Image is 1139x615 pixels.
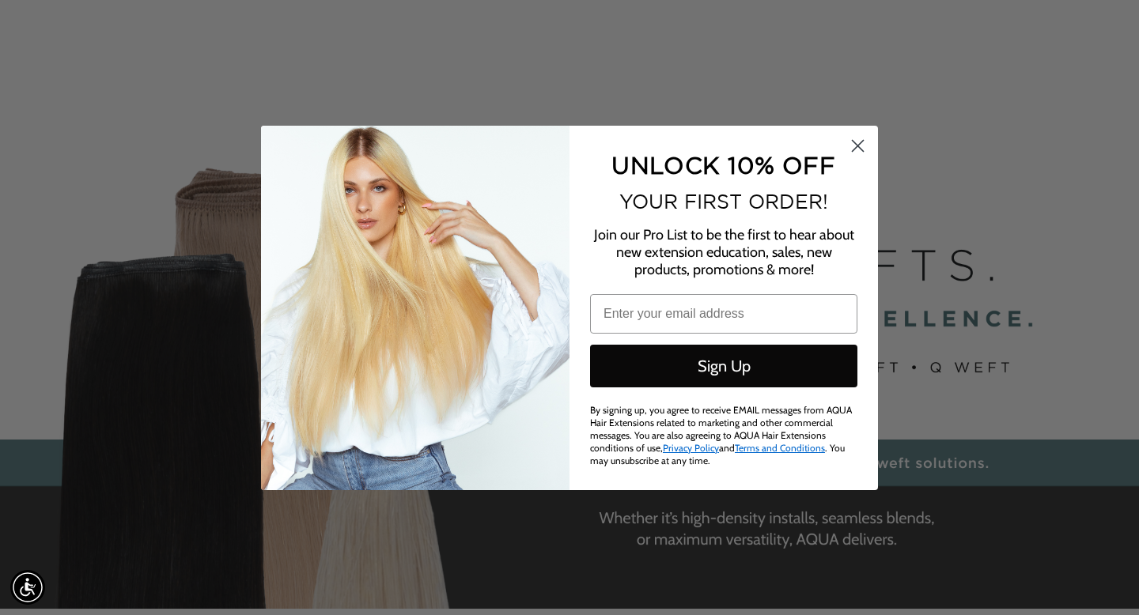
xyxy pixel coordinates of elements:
[594,226,854,278] span: Join our Pro List to be the first to hear about new extension education, sales, new products, pro...
[590,294,857,334] input: Enter your email address
[10,570,45,605] div: Accessibility Menu
[611,152,835,178] span: UNLOCK 10% OFF
[663,442,719,454] a: Privacy Policy
[590,404,852,466] span: By signing up, you agree to receive EMAIL messages from AQUA Hair Extensions related to marketing...
[590,345,857,387] button: Sign Up
[735,442,825,454] a: Terms and Conditions
[619,191,828,213] span: YOUR FIRST ORDER!
[844,132,872,160] button: Close dialog
[261,126,569,490] img: daab8b0d-f573-4e8c-a4d0-05ad8d765127.png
